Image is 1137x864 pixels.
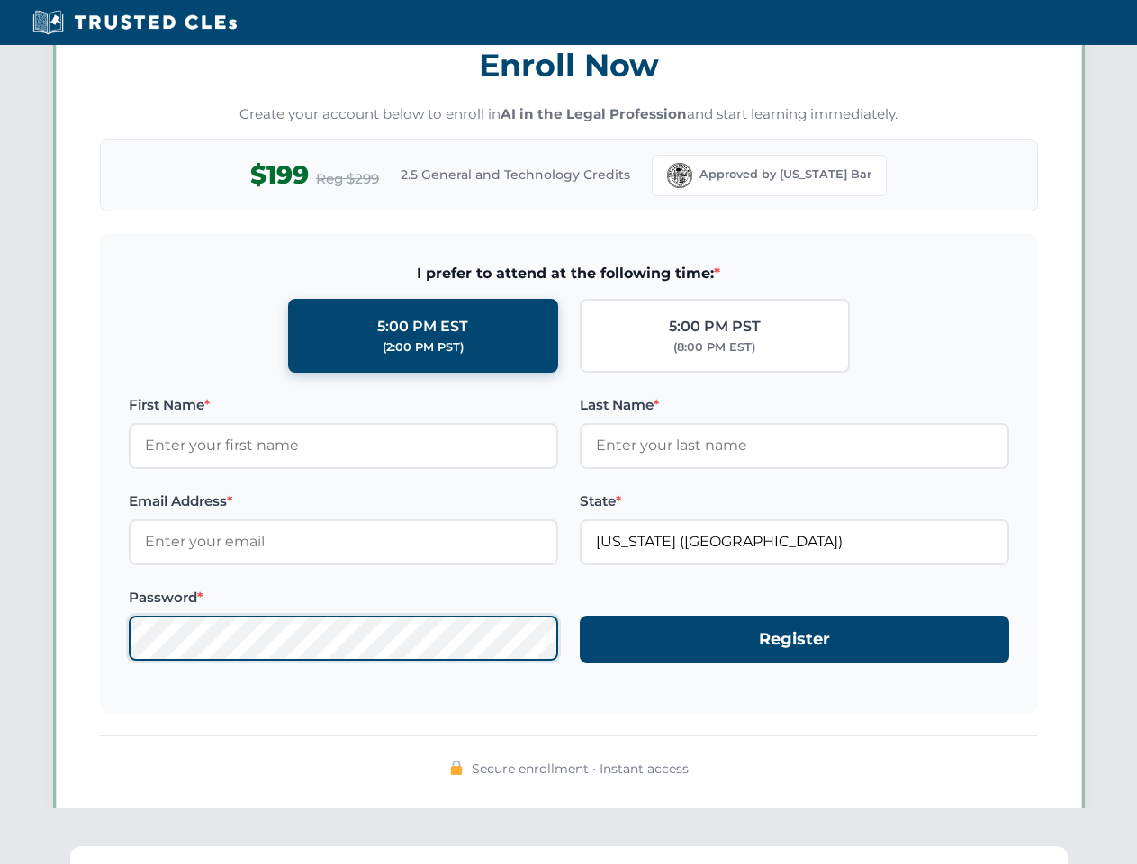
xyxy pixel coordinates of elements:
[129,519,558,564] input: Enter your email
[472,759,689,778] span: Secure enrollment • Instant access
[667,163,692,188] img: Florida Bar
[580,490,1009,512] label: State
[100,104,1038,125] p: Create your account below to enroll in and start learning immediately.
[501,105,687,122] strong: AI in the Legal Profession
[401,165,630,184] span: 2.5 General and Technology Credits
[580,423,1009,468] input: Enter your last name
[316,168,379,190] span: Reg $299
[129,262,1009,285] span: I prefer to attend at the following time:
[449,760,464,775] img: 🔒
[100,37,1038,94] h3: Enroll Now
[669,315,761,338] div: 5:00 PM PST
[27,9,242,36] img: Trusted CLEs
[580,519,1009,564] input: Florida (FL)
[129,394,558,416] label: First Name
[129,587,558,608] label: Password
[383,338,464,356] div: (2:00 PM PST)
[580,616,1009,663] button: Register
[580,394,1009,416] label: Last Name
[129,490,558,512] label: Email Address
[377,315,468,338] div: 5:00 PM EST
[250,155,309,195] span: $199
[673,338,755,356] div: (8:00 PM EST)
[129,423,558,468] input: Enter your first name
[699,166,871,184] span: Approved by [US_STATE] Bar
